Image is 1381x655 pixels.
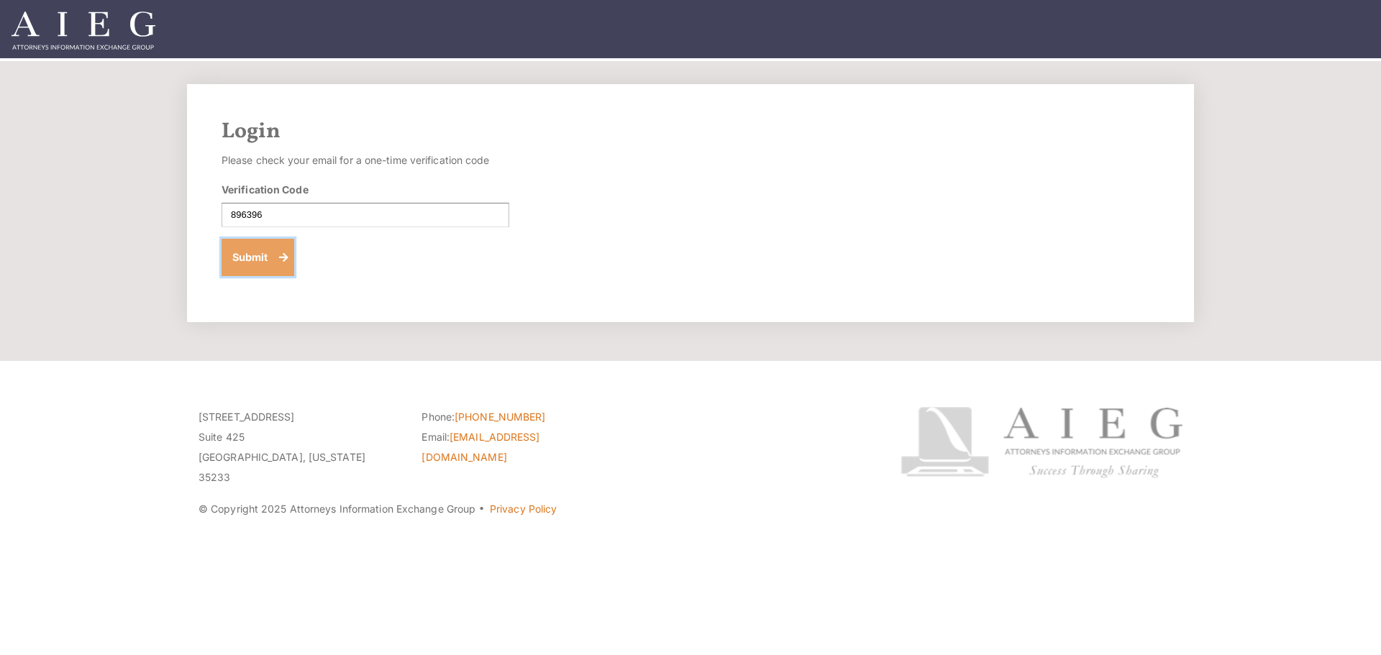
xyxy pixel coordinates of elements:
li: Phone: [421,407,623,427]
h2: Login [222,119,1159,145]
a: Privacy Policy [490,503,557,515]
img: Attorneys Information Exchange Group logo [901,407,1182,478]
a: [PHONE_NUMBER] [455,411,545,423]
a: [EMAIL_ADDRESS][DOMAIN_NAME] [421,431,539,463]
button: Submit [222,239,294,276]
span: · [478,508,485,516]
p: Please check your email for a one-time verification code [222,150,509,170]
p: © Copyright 2025 Attorneys Information Exchange Group [199,499,847,519]
img: Attorneys Information Exchange Group [12,12,155,50]
li: Email: [421,427,623,467]
p: [STREET_ADDRESS] Suite 425 [GEOGRAPHIC_DATA], [US_STATE] 35233 [199,407,400,487]
label: Verification Code [222,182,309,197]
